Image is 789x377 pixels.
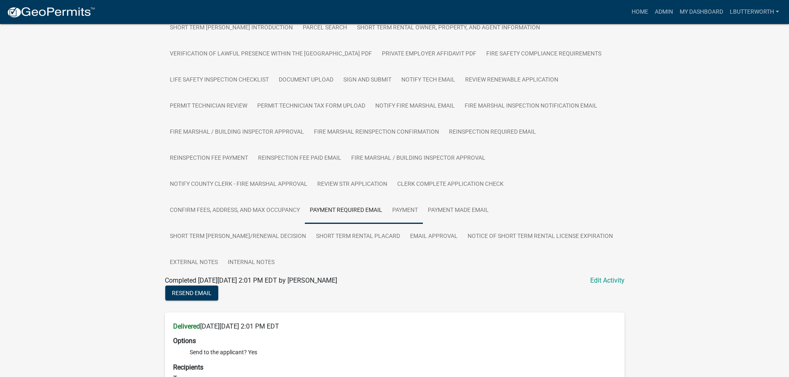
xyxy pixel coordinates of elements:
[460,93,602,120] a: Fire Marshal Inspection Notification Email
[173,363,203,371] strong: Recipients
[392,171,509,198] a: Clerk Complete Application Check
[165,276,337,284] span: Completed [DATE][DATE] 2:01 PM EDT by [PERSON_NAME]
[387,197,423,224] a: Payment
[165,67,274,94] a: Life Safety Inspection Checklist
[444,119,541,146] a: Reinspection Required Email
[377,41,481,67] a: Private Employer Affidavit PDF
[173,322,616,330] h6: [DATE][DATE] 2:01 PM EDT
[423,197,494,224] a: Payment Made Email
[460,67,563,94] a: Review Renewable Application
[165,15,298,41] a: Short Term [PERSON_NAME] Introduction
[338,67,396,94] a: Sign and Submit
[370,93,460,120] a: Notify Fire Marshal Email
[651,4,676,20] a: Admin
[463,223,618,250] a: Notice of Short Term Rental License Expiration
[173,337,196,345] strong: Options
[312,171,392,198] a: Review STR Application
[298,15,352,41] a: Parcel search
[726,4,782,20] a: lbutterworth
[165,171,312,198] a: Notify County Clerk - Fire Marshal Approval
[481,41,606,67] a: Fire Safety Compliance Requirements
[165,41,377,67] a: Verification of Lawful Presence within the [GEOGRAPHIC_DATA] PDF
[590,276,625,286] a: Edit Activity
[165,197,305,224] a: Confirm Fees, Address, and Max Occupancy
[190,348,616,357] li: Send to the applicant? Yes
[165,223,311,250] a: Short Term [PERSON_NAME]/Renewal Decision
[274,67,338,94] a: Document Upload
[352,15,545,41] a: Short Term Rental Owner, Property, and Agent Information
[305,197,387,224] a: Payment Required Email
[311,223,405,250] a: Short Term Rental Placard
[173,322,200,330] strong: Delivered
[165,286,218,300] button: Resend Email
[253,145,346,172] a: Reinspection Fee Paid Email
[396,67,460,94] a: Notify Tech Email
[223,250,280,276] a: Internal Notes
[676,4,726,20] a: My Dashboard
[165,145,253,172] a: Reinspection Fee Payment
[405,223,463,250] a: Email Approval
[165,119,309,146] a: Fire Marshal / Building Inspector Approval
[346,145,490,172] a: Fire Marshal / Building Inspector Approval
[172,289,212,296] span: Resend Email
[252,93,370,120] a: Permit Technician Tax Form Upload
[165,250,223,276] a: External Notes
[309,119,444,146] a: Fire Marshal Reinspection Confirmation
[165,93,252,120] a: Permit Technician Review
[628,4,651,20] a: Home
